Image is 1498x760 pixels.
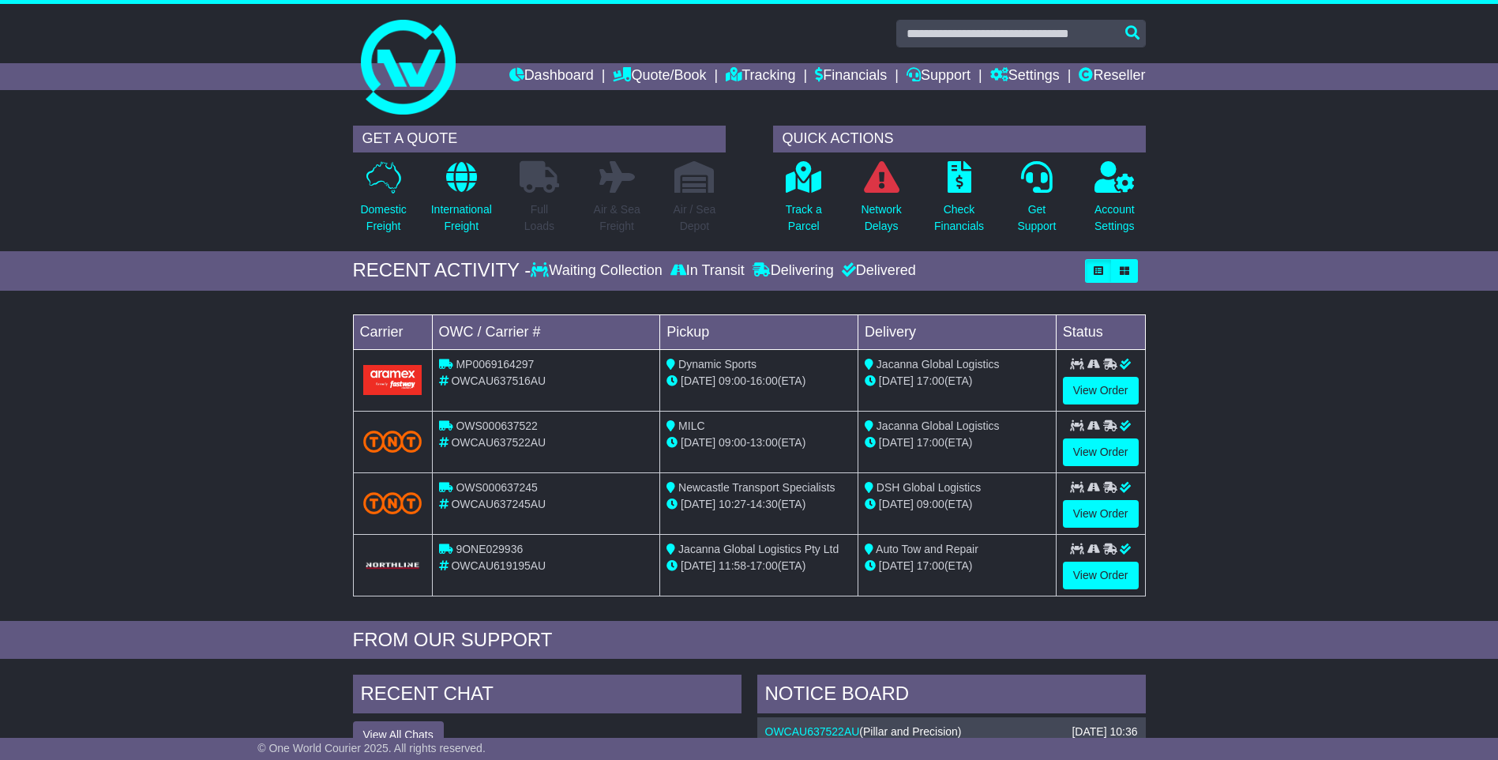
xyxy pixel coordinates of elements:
[773,126,1146,152] div: QUICK ACTIONS
[865,496,1049,513] div: (ETA)
[431,201,492,235] p: International Freight
[613,63,706,90] a: Quote/Book
[360,201,406,235] p: Domestic Freight
[681,374,715,387] span: [DATE]
[1072,725,1137,739] div: [DATE] 10:36
[1063,377,1139,404] a: View Order
[594,201,640,235] p: Air & Sea Freight
[877,420,1000,432] span: Jacanna Global Logistics
[765,725,860,738] a: OWCAU637522AU
[666,558,851,574] div: - (ETA)
[666,435,851,451] div: - (ETA)
[451,374,546,387] span: OWCAU637516AU
[838,262,916,280] div: Delivered
[430,160,493,243] a: InternationalFreight
[719,498,746,510] span: 10:27
[865,558,1049,574] div: (ETA)
[1056,314,1145,349] td: Status
[1063,562,1139,589] a: View Order
[750,374,778,387] span: 16:00
[750,436,778,449] span: 13:00
[815,63,887,90] a: Financials
[353,675,741,717] div: RECENT CHAT
[666,496,851,513] div: - (ETA)
[865,373,1049,389] div: (ETA)
[353,126,726,152] div: GET A QUOTE
[858,314,1056,349] td: Delivery
[678,420,704,432] span: MILC
[863,725,958,738] span: Pillar and Precision
[750,559,778,572] span: 17:00
[509,63,594,90] a: Dashboard
[865,435,1049,451] div: (ETA)
[1094,201,1135,235] p: Account Settings
[451,436,546,449] span: OWCAU637522AU
[1017,201,1056,235] p: Get Support
[757,675,1146,717] div: NOTICE BOARD
[359,160,407,243] a: DomesticFreight
[456,420,538,432] span: OWS000637522
[353,259,531,282] div: RECENT ACTIVITY -
[750,498,778,510] span: 14:30
[353,629,1146,652] div: FROM OUR SUPPORT
[934,201,984,235] p: Check Financials
[917,374,944,387] span: 17:00
[749,262,838,280] div: Delivering
[719,436,746,449] span: 09:00
[861,201,901,235] p: Network Delays
[678,358,757,371] span: Dynamic Sports
[876,543,978,555] span: Auto Tow and Repair
[917,559,944,572] span: 17:00
[1063,500,1139,528] a: View Order
[719,559,746,572] span: 11:58
[678,481,835,494] span: Newcastle Transport Specialists
[681,559,715,572] span: [DATE]
[990,63,1060,90] a: Settings
[877,481,981,494] span: DSH Global Logistics
[1063,438,1139,466] a: View Order
[907,63,971,90] a: Support
[531,262,666,280] div: Waiting Collection
[432,314,660,349] td: OWC / Carrier #
[363,492,422,514] img: TNT_Domestic.png
[363,431,422,452] img: TNT_Domestic.png
[917,436,944,449] span: 17:00
[1016,160,1057,243] a: GetSupport
[520,201,559,235] p: Full Loads
[860,160,902,243] a: NetworkDelays
[877,358,1000,371] span: Jacanna Global Logistics
[879,559,914,572] span: [DATE]
[678,543,839,555] span: Jacanna Global Logistics Pty Ltd
[765,725,1138,739] div: ( )
[933,160,985,243] a: CheckFinancials
[726,63,795,90] a: Tracking
[456,481,538,494] span: OWS000637245
[353,314,432,349] td: Carrier
[666,262,749,280] div: In Transit
[666,373,851,389] div: - (ETA)
[257,742,486,754] span: © One World Courier 2025. All rights reserved.
[363,561,422,570] img: GetCarrierServiceLogo
[456,358,534,371] span: MP0069164297
[719,374,746,387] span: 09:00
[879,374,914,387] span: [DATE]
[879,436,914,449] span: [DATE]
[917,498,944,510] span: 09:00
[681,436,715,449] span: [DATE]
[456,543,523,555] span: 9ONE029936
[879,498,914,510] span: [DATE]
[363,365,422,394] img: Aramex.png
[681,498,715,510] span: [DATE]
[785,160,823,243] a: Track aParcel
[1079,63,1145,90] a: Reseller
[660,314,858,349] td: Pickup
[451,498,546,510] span: OWCAU637245AU
[674,201,716,235] p: Air / Sea Depot
[451,559,546,572] span: OWCAU619195AU
[786,201,822,235] p: Track a Parcel
[1094,160,1136,243] a: AccountSettings
[353,721,444,749] button: View All Chats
